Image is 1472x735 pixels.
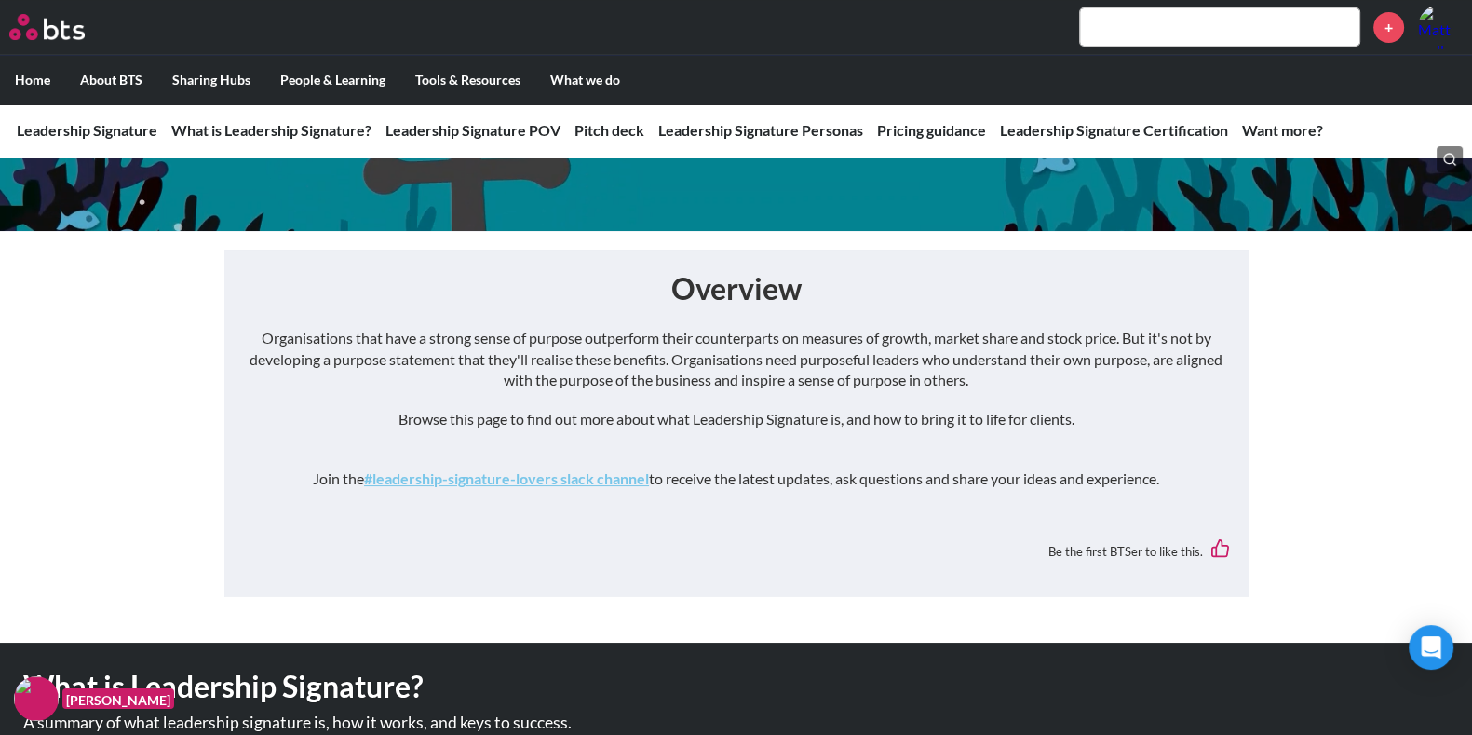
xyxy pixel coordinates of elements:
[1418,5,1463,49] img: Matt Gallagher
[364,470,649,487] a: #leadership-signature-lovers slack channel
[1418,5,1463,49] a: Profile
[877,121,986,139] a: Pricing guidance
[65,56,157,104] label: About BTS
[400,56,535,104] label: Tools & Resources
[1000,121,1228,139] a: Leadership Signature Certification
[23,715,821,731] p: A summary of what leadership signature is, how it works, and keys to success.
[385,121,560,139] a: Leadership Signature POV
[23,666,1021,708] h1: What is Leadership Signature?
[171,121,371,139] a: What is Leadership Signature?
[243,328,1230,390] p: Organisations that have a strong sense of purpose outperform their counterparts on measures of gr...
[1242,121,1323,139] a: Want more?
[265,56,400,104] label: People & Learning
[9,14,85,40] img: BTS Logo
[243,268,1230,310] h1: Overview
[1373,12,1404,43] a: +
[157,56,265,104] label: Sharing Hubs
[574,121,644,139] a: Pitch deck
[1409,625,1453,670] div: Open Intercom Messenger
[62,688,174,710] figcaption: [PERSON_NAME]
[14,676,59,721] img: F
[658,121,863,139] a: Leadership Signature Personas
[243,525,1230,577] div: Be the first BTSer to like this.
[243,409,1230,429] p: Browse this page to find out more about what Leadership Signature is, and how to bring it to life...
[9,14,119,40] a: Go home
[17,121,157,139] a: Leadership Signature
[535,56,635,104] label: What we do
[243,447,1230,489] p: Join the to receive the latest updates, ask questions and share your ideas and experience.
